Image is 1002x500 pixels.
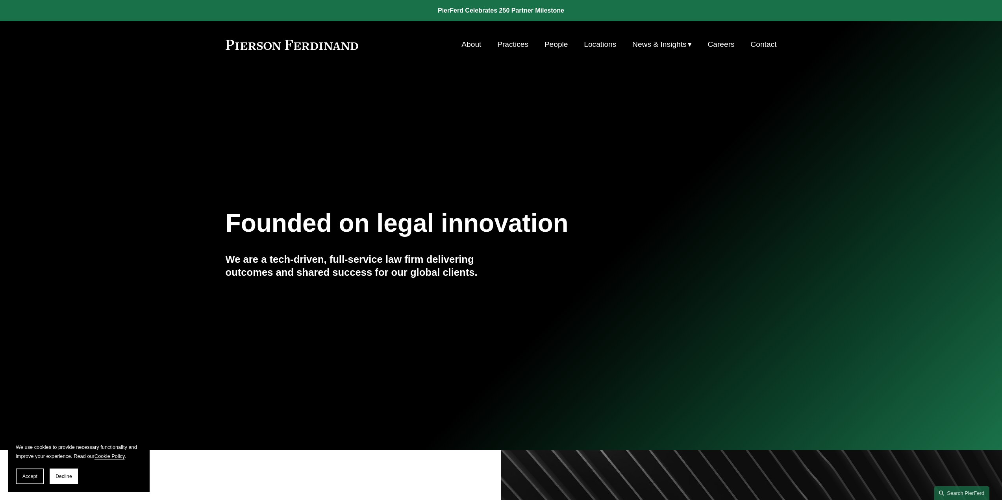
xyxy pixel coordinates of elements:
[16,469,44,484] button: Accept
[50,469,78,484] button: Decline
[56,474,72,479] span: Decline
[8,435,150,492] section: Cookie banner
[22,474,37,479] span: Accept
[632,38,687,52] span: News & Insights
[497,37,528,52] a: Practices
[226,209,685,238] h1: Founded on legal innovation
[226,253,501,279] h4: We are a tech-driven, full-service law firm delivering outcomes and shared success for our global...
[934,486,989,500] a: Search this site
[461,37,481,52] a: About
[750,37,776,52] a: Contact
[545,37,568,52] a: People
[632,37,692,52] a: folder dropdown
[708,37,734,52] a: Careers
[94,453,125,459] a: Cookie Policy
[16,443,142,461] p: We use cookies to provide necessary functionality and improve your experience. Read our .
[584,37,616,52] a: Locations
